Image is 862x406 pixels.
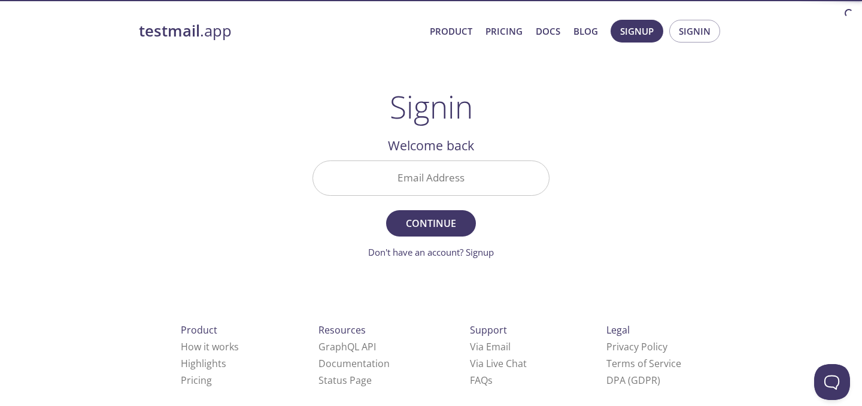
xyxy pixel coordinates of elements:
a: Highlights [181,357,226,370]
a: Via Live Chat [470,357,527,370]
span: Resources [318,323,366,337]
span: Signup [620,23,654,39]
a: Blog [573,23,598,39]
h2: Welcome back [312,135,550,156]
a: Product [430,23,472,39]
span: Continue [399,215,463,232]
span: Product [181,323,217,337]
strong: testmail [139,20,200,41]
button: Continue [386,210,476,237]
iframe: Help Scout Beacon - Open [814,364,850,400]
a: Via Email [470,340,511,353]
span: Signin [679,23,711,39]
a: FAQ [470,374,493,387]
button: Signup [611,20,663,43]
a: GraphQL API [318,340,376,353]
a: Docs [536,23,560,39]
a: How it works [181,340,239,353]
a: Don't have an account? Signup [368,246,494,258]
a: Pricing [485,23,523,39]
a: Documentation [318,357,390,370]
a: Status Page [318,374,372,387]
a: DPA (GDPR) [606,374,660,387]
span: s [488,374,493,387]
a: testmail.app [139,21,420,41]
button: Signin [669,20,720,43]
h1: Signin [390,89,473,125]
a: Privacy Policy [606,340,667,353]
a: Pricing [181,374,212,387]
a: Terms of Service [606,357,681,370]
span: Legal [606,323,630,337]
span: Support [470,323,507,337]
